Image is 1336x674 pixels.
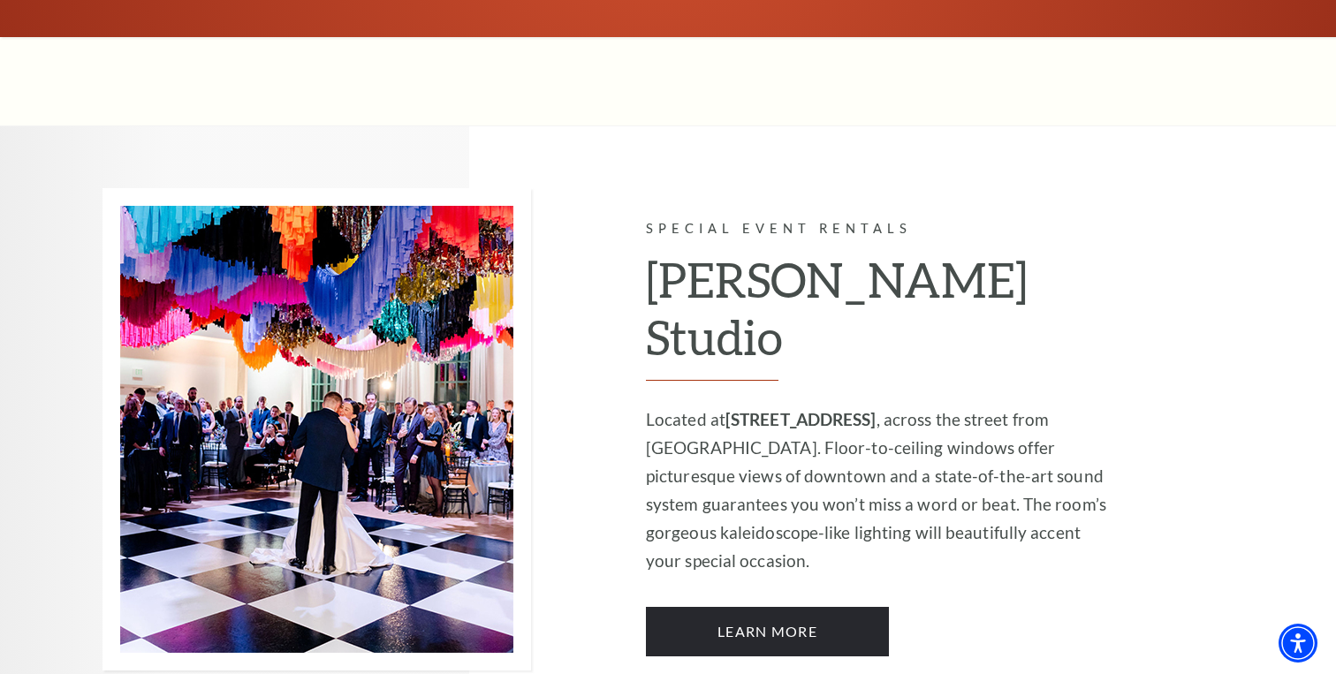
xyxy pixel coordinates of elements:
p: Located at , across the street from [GEOGRAPHIC_DATA]. Floor-to-ceiling windows offer picturesque... [646,405,1119,575]
img: Photo credit: Kate Pease [102,188,531,670]
h2: [PERSON_NAME] Studio [646,251,1119,381]
a: Learn More McDavid Studio [646,607,889,656]
div: Accessibility Menu [1279,624,1317,663]
strong: [STREET_ADDRESS] [725,409,877,429]
p: Special Event Rentals [646,218,1119,240]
